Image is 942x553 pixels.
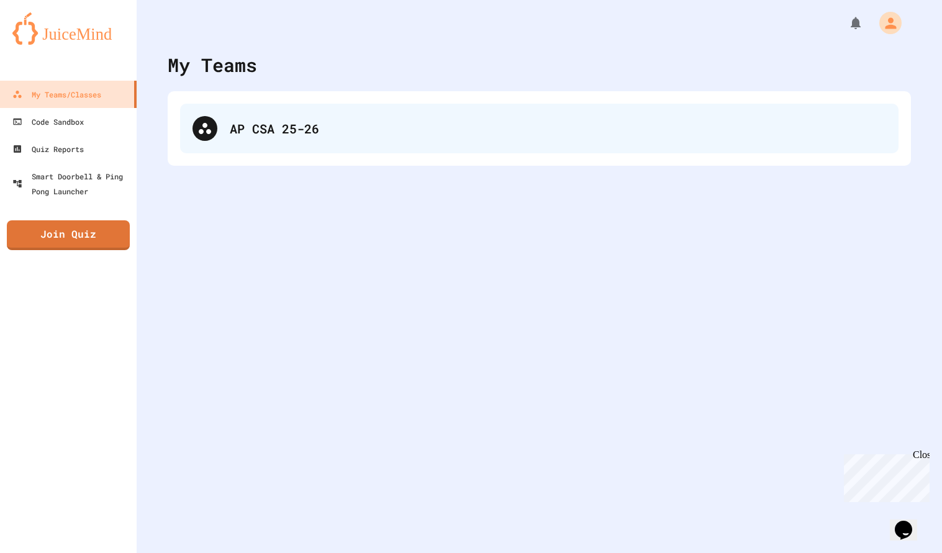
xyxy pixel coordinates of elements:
div: My Teams [168,51,257,79]
div: Chat with us now!Close [5,5,86,79]
div: Quiz Reports [12,142,84,156]
a: Join Quiz [7,220,130,250]
div: AP CSA 25-26 [180,104,899,153]
div: Smart Doorbell & Ping Pong Launcher [12,169,132,199]
div: My Teams/Classes [12,87,101,102]
div: Code Sandbox [12,114,84,129]
iframe: chat widget [890,503,930,541]
iframe: chat widget [839,449,930,502]
div: My Account [866,9,905,37]
div: My Notifications [825,12,866,34]
img: logo-orange.svg [12,12,124,45]
div: AP CSA 25-26 [230,119,886,138]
